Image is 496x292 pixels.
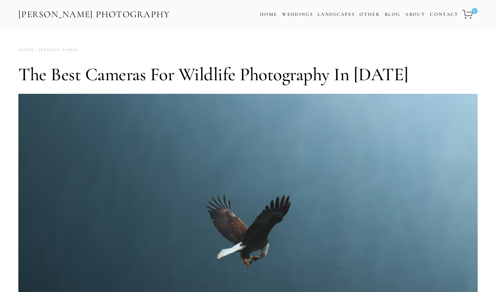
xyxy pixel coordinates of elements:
[461,5,478,23] a: 0 items in cart
[282,11,313,17] a: Weddings
[18,6,171,23] a: [PERSON_NAME] Photography
[385,9,400,20] a: Blog
[318,11,355,17] a: Landscapes
[405,9,425,20] a: About
[472,8,478,14] span: 0
[18,45,34,55] time: [DATE]
[260,9,277,20] a: Home
[430,9,458,20] a: Contact
[359,11,380,17] a: Other
[34,45,77,55] a: [PERSON_NAME]
[18,63,478,85] h1: The Best Cameras for Wildlife Photography in [DATE]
